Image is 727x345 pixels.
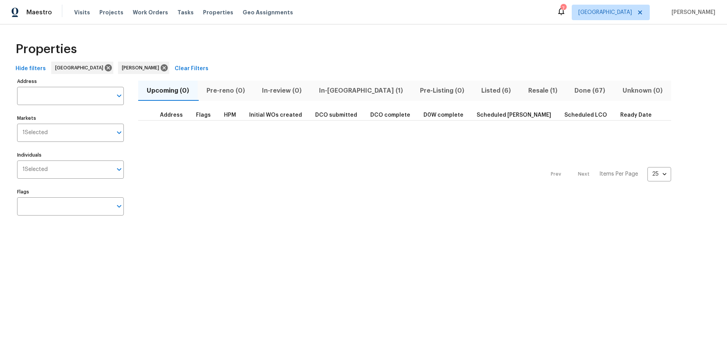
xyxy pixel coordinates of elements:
span: Upcoming (0) [143,85,193,96]
span: 1 Selected [23,166,48,173]
span: Listed (6) [477,85,515,96]
button: Open [114,164,125,175]
span: Geo Assignments [243,9,293,16]
span: 1 Selected [23,129,48,136]
label: Flags [17,190,124,194]
span: Address [160,112,183,118]
button: Open [114,201,125,212]
span: [PERSON_NAME] [668,9,715,16]
span: Tasks [177,10,194,15]
div: 7 [560,5,566,12]
button: Open [114,127,125,138]
span: Clear Filters [175,64,208,74]
span: Ready Date [620,112,652,118]
span: In-[GEOGRAPHIC_DATA] (1) [315,85,406,96]
span: Pre-Listing (0) [416,85,468,96]
span: DCO complete [370,112,410,118]
span: Maestro [26,9,52,16]
span: [GEOGRAPHIC_DATA] [578,9,632,16]
label: Address [17,79,124,84]
span: D0W complete [423,112,463,118]
span: [PERSON_NAME] [122,64,162,72]
span: Properties [16,45,77,53]
span: Pre-reno (0) [202,85,248,96]
button: Hide filters [12,62,49,76]
span: Visits [74,9,90,16]
div: 25 [647,164,671,184]
label: Markets [17,116,124,121]
span: Unknown (0) [619,85,666,96]
div: [GEOGRAPHIC_DATA] [51,62,113,74]
span: In-review (0) [258,85,305,96]
span: DCO submitted [315,112,357,118]
span: Scheduled [PERSON_NAME] [477,112,551,118]
span: Work Orders [133,9,168,16]
label: Individuals [17,153,124,157]
span: Scheduled LCO [564,112,607,118]
span: Properties [203,9,233,16]
span: Flags [196,112,211,118]
span: Done (67) [571,85,609,96]
nav: Pagination Navigation [543,125,671,223]
button: Clear Filters [172,62,212,76]
p: Items Per Page [599,170,638,178]
button: Open [114,90,125,101]
span: Initial WOs created [249,112,302,118]
div: [PERSON_NAME] [118,62,169,74]
span: Hide filters [16,64,46,74]
span: Projects [99,9,123,16]
span: HPM [224,112,236,118]
span: [GEOGRAPHIC_DATA] [55,64,106,72]
span: Resale (1) [524,85,561,96]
